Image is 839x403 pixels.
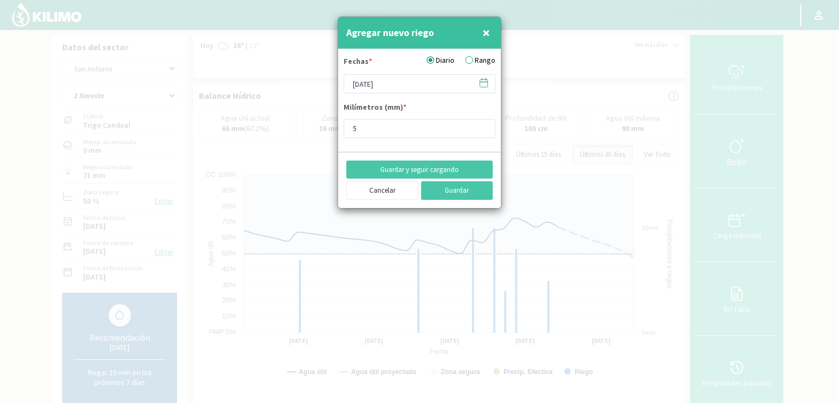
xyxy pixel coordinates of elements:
[421,181,493,200] button: Guardar
[480,22,493,44] button: Close
[344,56,372,70] label: Fechas
[346,181,418,200] button: Cancelar
[427,55,454,66] label: Diario
[346,25,434,40] h4: Agregar nuevo riego
[346,161,493,179] button: Guardar y seguir cargando
[344,102,406,116] label: Milímetros (mm)
[482,23,490,42] span: ×
[465,55,495,66] label: Rango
